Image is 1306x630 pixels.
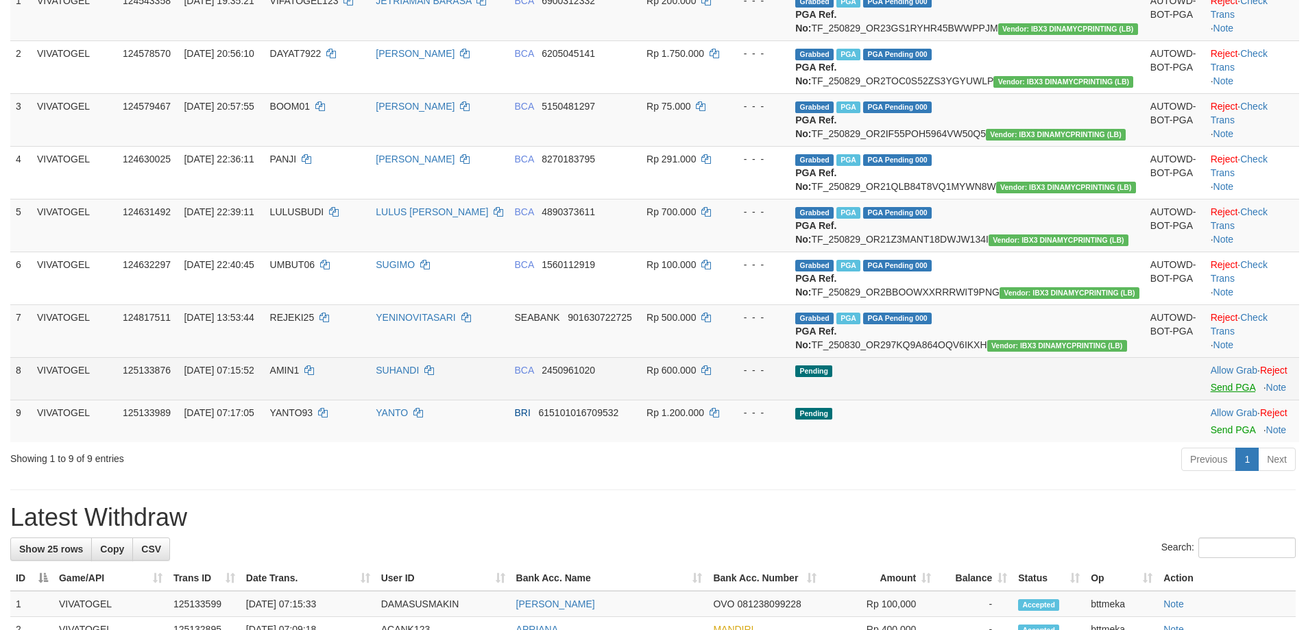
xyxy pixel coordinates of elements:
span: BCA [514,206,533,217]
td: · · [1205,304,1299,357]
span: Copy [100,544,124,555]
a: Check Trans [1211,206,1268,231]
span: 124817511 [123,312,171,323]
td: · [1205,400,1299,442]
span: Rp 1.750.000 [646,48,704,59]
th: Action [1158,566,1296,591]
span: PGA Pending [863,260,932,271]
a: Note [1213,128,1234,139]
a: Reject [1211,259,1238,270]
a: Check Trans [1211,312,1268,337]
span: Vendor URL: https://dashboard.q2checkout.com/secure [986,129,1126,141]
b: PGA Ref. No: [795,220,836,245]
span: 125133876 [123,365,171,376]
span: BCA [514,154,533,165]
th: Game/API: activate to sort column ascending [53,566,168,591]
span: [DATE] 20:57:55 [184,101,254,112]
td: AUTOWD-BOT-PGA [1145,40,1205,93]
span: REJEKI25 [270,312,315,323]
span: [DATE] 22:40:45 [184,259,254,270]
td: [DATE] 07:15:33 [241,591,376,617]
a: [PERSON_NAME] [516,598,595,609]
span: Pending [795,365,832,377]
a: Allow Grab [1211,365,1257,376]
a: Reject [1211,206,1238,217]
a: Note [1213,75,1234,86]
b: PGA Ref. No: [795,326,836,350]
th: Date Trans.: activate to sort column ascending [241,566,376,591]
a: [PERSON_NAME] [376,48,455,59]
span: Copy 8270183795 to clipboard [542,154,595,165]
td: VIVATOGEL [32,400,117,442]
span: 125133989 [123,407,171,418]
td: VIVATOGEL [32,252,117,304]
span: Vendor URL: https://dashboard.q2checkout.com/secure [1000,287,1139,299]
span: Marked by bttmeka [836,154,860,166]
span: Grabbed [795,154,834,166]
span: Rp 1.200.000 [646,407,704,418]
span: Rp 75.000 [646,101,691,112]
a: Note [1266,424,1287,435]
a: Note [1213,23,1234,34]
div: - - - [731,205,784,219]
td: VIVATOGEL [32,199,117,252]
span: Rp 100.000 [646,259,696,270]
b: PGA Ref. No: [795,273,836,298]
a: Check Trans [1211,48,1268,73]
th: Bank Acc. Number: activate to sort column ascending [708,566,822,591]
a: CSV [132,537,170,561]
span: Copy 6205045141 to clipboard [542,48,595,59]
span: Marked by bttmeka [836,49,860,60]
a: Previous [1181,448,1236,471]
a: Note [1213,339,1234,350]
a: Reject [1260,365,1287,376]
a: Next [1258,448,1296,471]
span: [DATE] 07:17:05 [184,407,254,418]
span: Vendor URL: https://dashboard.q2checkout.com/secure [998,23,1138,35]
td: 6 [10,252,32,304]
a: Check Trans [1211,154,1268,178]
span: Marked by bttmeka [836,207,860,219]
div: - - - [731,47,784,60]
td: · · [1205,146,1299,199]
span: DAYAT7922 [270,48,322,59]
td: · · [1205,93,1299,146]
label: Search: [1161,537,1296,558]
th: Amount: activate to sort column ascending [822,566,936,591]
td: VIVATOGEL [32,304,117,357]
th: Bank Acc. Name: activate to sort column ascending [511,566,708,591]
div: - - - [731,363,784,377]
span: 124631492 [123,206,171,217]
span: Vendor URL: https://dashboard.q2checkout.com/secure [996,182,1136,193]
a: Note [1213,181,1234,192]
a: Show 25 rows [10,537,92,561]
span: Copy 081238099228 to clipboard [737,598,801,609]
a: Reject [1211,48,1238,59]
td: · · [1205,199,1299,252]
a: SUGIMO [376,259,415,270]
span: Copy 901630722725 to clipboard [568,312,631,323]
span: Grabbed [795,207,834,219]
span: Accepted [1018,599,1059,611]
span: Copy 2450961020 to clipboard [542,365,595,376]
span: [DATE] 07:15:52 [184,365,254,376]
span: UMBUT06 [270,259,315,270]
span: PGA Pending [863,313,932,324]
td: 125133599 [168,591,241,617]
span: BCA [514,365,533,376]
td: VIVATOGEL [53,591,168,617]
a: Note [1213,287,1234,298]
span: [DATE] 22:39:11 [184,206,254,217]
span: [DATE] 22:36:11 [184,154,254,165]
td: TF_250829_OR2IF55POH5964VW50Q5 [790,93,1145,146]
span: Vendor URL: https://dashboard.q2checkout.com/secure [989,234,1128,246]
td: AUTOWD-BOT-PGA [1145,199,1205,252]
span: PGA Pending [863,49,932,60]
span: Rp 600.000 [646,365,696,376]
h1: Latest Withdraw [10,504,1296,531]
td: TF_250830_OR297KQ9A864OQV6IKXH [790,304,1145,357]
span: BCA [514,101,533,112]
span: BCA [514,48,533,59]
span: LULUSBUDI [270,206,324,217]
td: AUTOWD-BOT-PGA [1145,93,1205,146]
